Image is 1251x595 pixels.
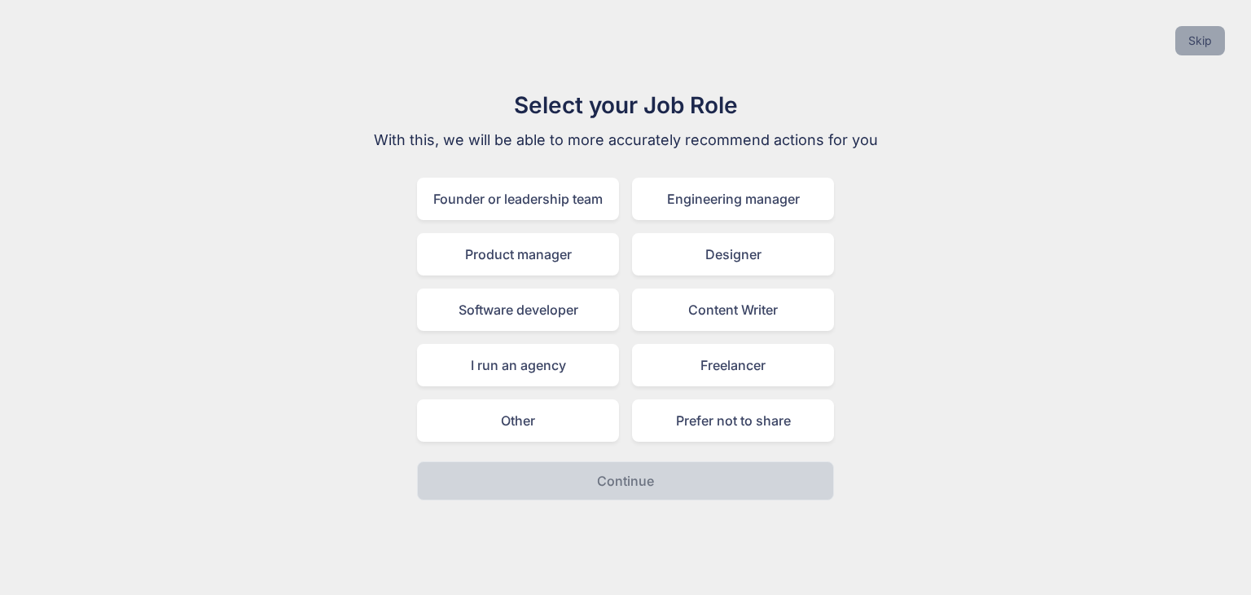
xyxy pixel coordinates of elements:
button: Skip [1175,26,1225,55]
div: Software developer [417,289,619,331]
p: Continue [597,471,654,491]
div: Product manager [417,233,619,275]
div: Other [417,399,619,442]
div: Designer [632,233,834,275]
div: Content Writer [632,289,834,331]
div: I run an agency [417,344,619,386]
button: Continue [417,461,834,500]
div: Engineering manager [632,178,834,220]
h1: Select your Job Role [352,88,899,122]
p: With this, we will be able to more accurately recommend actions for you [352,129,899,152]
div: Freelancer [632,344,834,386]
div: Prefer not to share [632,399,834,442]
div: Founder or leadership team [417,178,619,220]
